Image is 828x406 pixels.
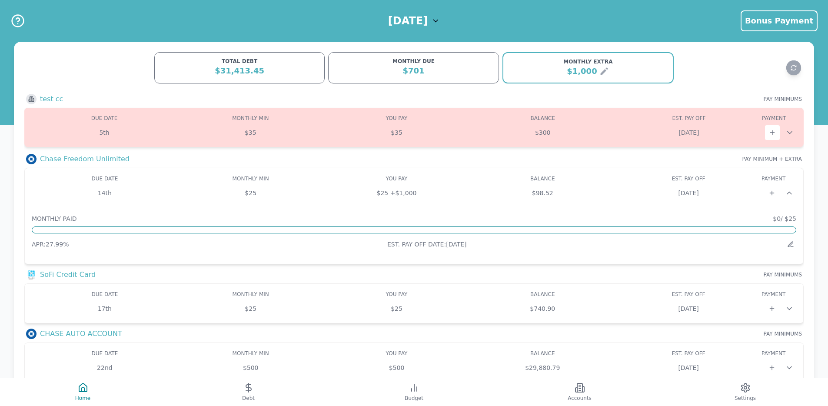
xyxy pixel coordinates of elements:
div: 5th [31,128,177,137]
button: Refresh data [786,60,801,76]
span: PAYMENT [762,115,786,121]
span: + $1,000 [388,190,416,196]
div: TOTAL DEBT [160,58,319,65]
div: $1,000 [567,65,597,77]
div: $25 [324,189,470,197]
div: MONTHLY DUE [334,58,493,65]
div: $98.52 [469,189,615,197]
img: Bank logo [26,329,37,339]
div: DUE DATE [32,291,178,298]
div: YOU PAY [324,350,470,357]
span: $0 / $25 [773,214,796,223]
div: YOU PAY [324,291,470,298]
div: $35 [177,128,323,137]
button: MONTHLY EXTRA$1,000 [502,52,674,83]
span: Accounts [568,395,592,402]
button: Budget [331,378,497,406]
span: Home [75,395,90,402]
span: EST. PAY OFF DATE: [DATE] [387,241,467,248]
div: $29,880.79 [469,363,615,372]
span: PAY MINIMUM + EXTRA [742,156,802,163]
span: PAY MINIMUMS [764,330,802,337]
div: DUE DATE [32,175,178,182]
h3: Chase Freedom Unlimited [40,154,130,164]
div: $500 [324,363,470,372]
div: BALANCE [469,291,615,298]
h3: test cc [40,94,63,104]
div: MONTHLY EXTRA [509,58,668,65]
span: EST. PAY OFF [672,350,705,356]
span: Bonus Payment [745,16,813,25]
h3: CHASE AUTO ACCOUNT [40,329,122,339]
div: $300 [470,128,616,137]
div: $25 [324,304,470,313]
button: Settings [662,378,828,406]
div: [DATE] [615,189,761,197]
img: Bank logo [26,154,37,164]
button: Help [10,13,25,28]
span: PAY MINIMUMS [764,96,802,103]
div: $500 [178,363,324,372]
span: EST. PAY OFF [672,115,705,121]
div: 17th [32,304,178,313]
span: MONTHLY MIN [233,350,269,356]
div: $35 [323,128,469,137]
span: Budget [405,395,423,402]
span: APR: 27.99 % [32,241,69,248]
span: PAYMENT [761,291,785,297]
button: Accounts [497,378,662,406]
span: MONTHLY PAID [32,214,77,223]
span: EST. PAY OFF [672,291,705,297]
span: MONTHLY MIN [233,176,269,182]
div: [DATE] [615,363,761,372]
div: 14th [32,189,178,197]
div: YOU PAY [323,115,469,122]
span: MONTHLY MIN [233,291,269,297]
div: $740.90 [469,304,615,313]
div: $25 [178,304,324,313]
h3: SoFi Credit Card [40,270,96,280]
div: BALANCE [469,175,615,182]
img: Bank logo [26,270,37,280]
div: [DATE] [616,128,762,137]
div: DUE DATE [31,115,177,122]
span: EST. PAY OFF [672,176,705,182]
button: Debt [166,378,331,406]
span: MONTHLY MIN [232,115,269,121]
div: $701 [334,65,493,77]
span: PAYMENT [761,350,785,356]
span: Debt [242,395,255,402]
span: Settings [735,395,756,402]
div: $31,413.45 [160,65,319,77]
div: YOU PAY [324,175,470,182]
span: PAYMENT [761,176,785,182]
span: PAY MINIMUMS [764,271,802,278]
div: DUE DATE [32,350,178,357]
div: [DATE] [615,304,761,313]
h1: [DATE] [388,14,428,28]
div: BALANCE [469,350,615,357]
button: Bonus Payment [741,10,818,31]
div: BALANCE [470,115,616,122]
div: 22nd [32,363,178,372]
div: $25 [178,189,324,197]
